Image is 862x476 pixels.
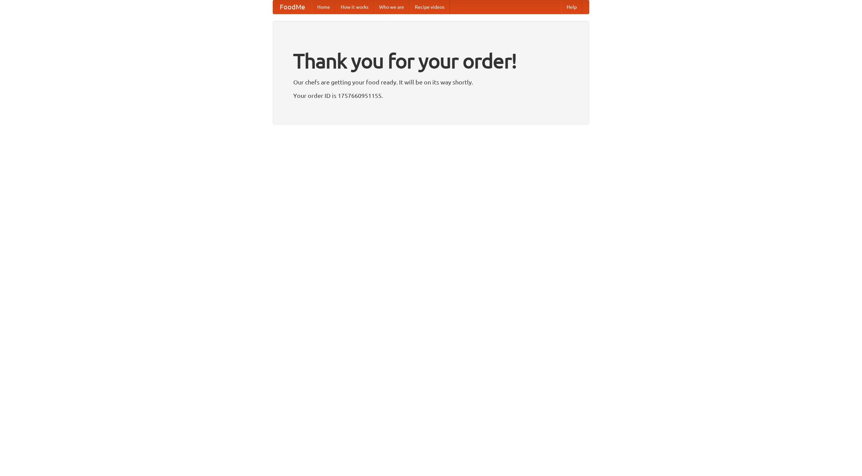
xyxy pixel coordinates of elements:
a: FoodMe [273,0,312,14]
a: Home [312,0,335,14]
a: How it works [335,0,374,14]
a: Help [561,0,582,14]
p: Our chefs are getting your food ready. It will be on its way shortly. [293,77,569,87]
p: Your order ID is 1757660951155. [293,90,569,101]
h1: Thank you for your order! [293,45,569,77]
a: Recipe videos [409,0,450,14]
a: Who we are [374,0,409,14]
